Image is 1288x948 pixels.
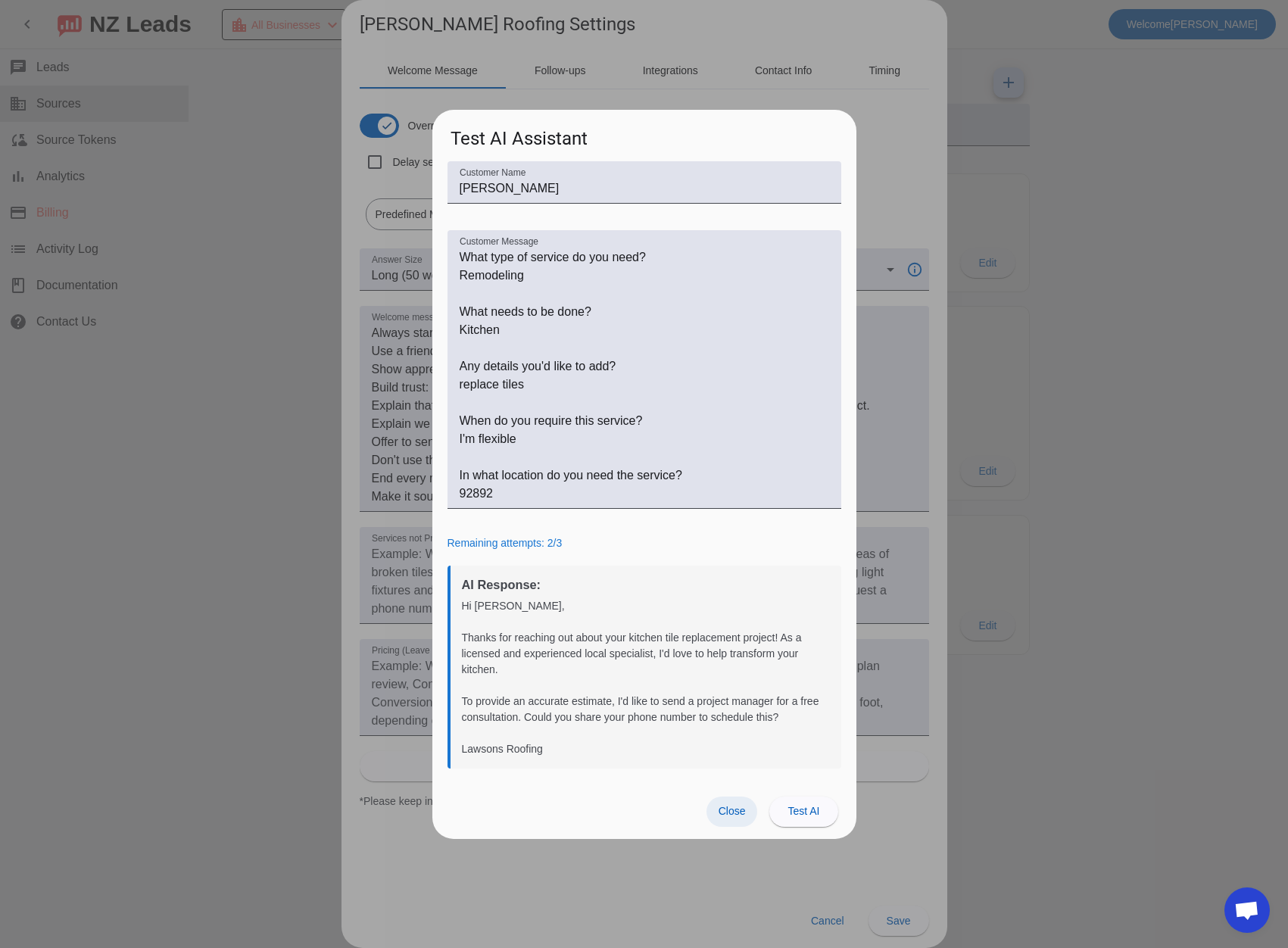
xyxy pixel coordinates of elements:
[432,110,856,161] h2: Test AI Assistant
[769,797,837,827] button: Test AI
[460,236,538,246] mat-label: Customer Message
[719,805,746,817] span: Close
[448,537,563,549] span: Remaining attempts: 2/3
[460,167,525,177] mat-label: Customer Name
[462,598,830,757] div: Hi [PERSON_NAME], Thanks for reaching out about your kitchen tile replacement project! As a licen...
[706,797,758,827] button: Close
[787,805,819,817] span: Test AI
[462,577,830,592] h3: AI Response:
[1224,887,1270,933] div: Open chat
